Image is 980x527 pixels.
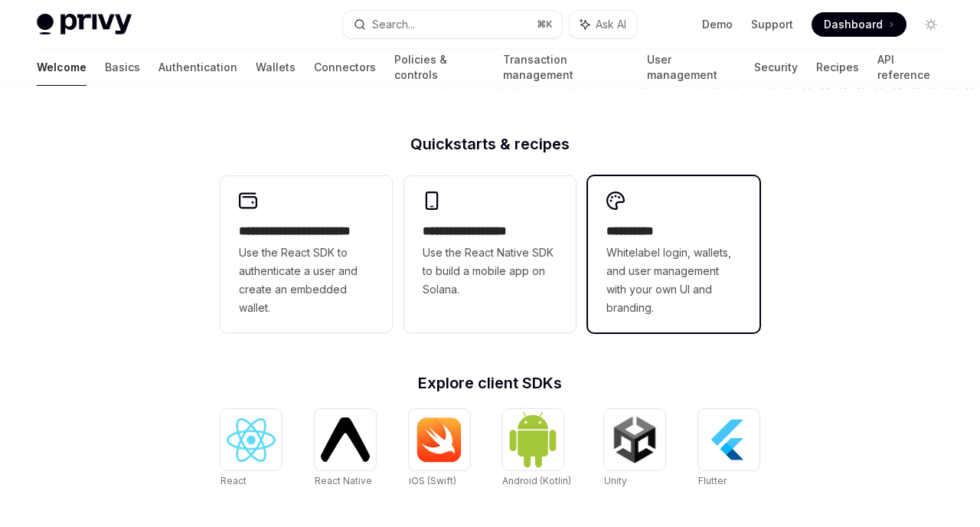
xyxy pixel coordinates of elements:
[343,11,562,38] button: Search...⌘K
[502,475,571,486] span: Android (Kotlin)
[220,409,282,489] a: ReactReact
[105,49,140,86] a: Basics
[588,176,759,332] a: **** *****Whitelabel login, wallets, and user management with your own UI and branding.
[824,17,883,32] span: Dashboard
[702,17,733,32] a: Demo
[754,49,798,86] a: Security
[698,409,759,489] a: FlutterFlutter
[606,244,741,317] span: Whitelabel login, wallets, and user management with your own UI and branding.
[537,18,553,31] span: ⌘ K
[239,244,374,317] span: Use the React SDK to authenticate a user and create an embedded wallet.
[596,17,626,32] span: Ask AI
[256,49,296,86] a: Wallets
[816,49,859,86] a: Recipes
[321,417,370,461] img: React Native
[372,15,415,34] div: Search...
[315,409,376,489] a: React NativeReact Native
[37,49,87,86] a: Welcome
[647,49,736,86] a: User management
[415,417,464,463] img: iOS (Swift)
[604,475,627,486] span: Unity
[409,409,470,489] a: iOS (Swift)iOS (Swift)
[704,415,753,464] img: Flutter
[508,411,557,468] img: Android (Kotlin)
[220,475,247,486] span: React
[877,49,943,86] a: API reference
[158,49,237,86] a: Authentication
[604,409,665,489] a: UnityUnity
[698,475,727,486] span: Flutter
[404,176,576,332] a: **** **** **** ***Use the React Native SDK to build a mobile app on Solana.
[610,415,659,464] img: Unity
[220,375,759,391] h2: Explore client SDKs
[220,136,759,152] h2: Quickstarts & recipes
[919,12,943,37] button: Toggle dark mode
[314,49,376,86] a: Connectors
[423,244,557,299] span: Use the React Native SDK to build a mobile app on Solana.
[751,17,793,32] a: Support
[227,418,276,462] img: React
[37,14,132,35] img: light logo
[502,409,571,489] a: Android (Kotlin)Android (Kotlin)
[570,11,637,38] button: Ask AI
[409,475,456,486] span: iOS (Swift)
[315,475,372,486] span: React Native
[812,12,906,37] a: Dashboard
[394,49,485,86] a: Policies & controls
[503,49,628,86] a: Transaction management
